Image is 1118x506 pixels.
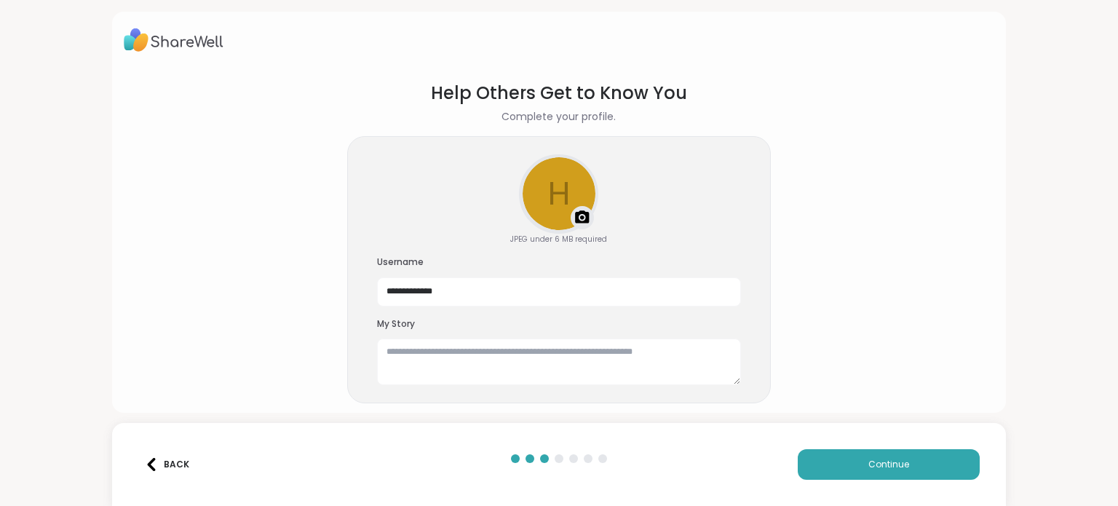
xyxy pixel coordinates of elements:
[501,109,616,124] h2: Complete your profile.
[431,80,687,106] h1: Help Others Get to Know You
[124,23,223,57] img: ShareWell Logo
[377,256,741,269] h3: Username
[868,458,909,471] span: Continue
[510,234,607,245] div: JPEG under 6 MB required
[798,449,980,480] button: Continue
[138,449,197,480] button: Back
[377,318,741,331] h3: My Story
[145,458,189,471] div: Back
